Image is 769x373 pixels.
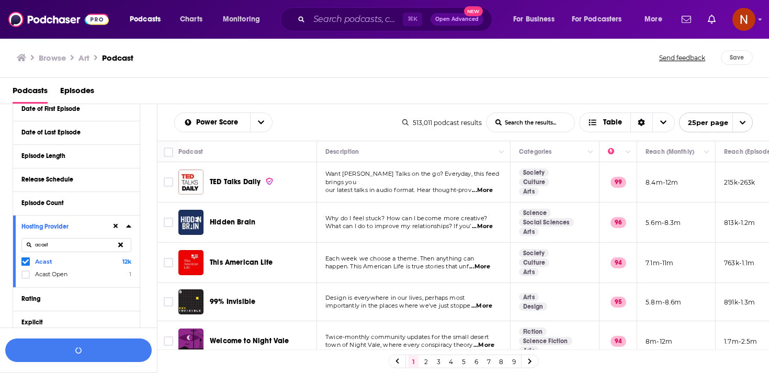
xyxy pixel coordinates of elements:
a: Arts [519,187,539,196]
a: Design [519,302,547,311]
div: Episode Length [21,152,125,160]
div: Search podcasts, credits, & more... [290,7,502,31]
span: For Business [513,12,555,27]
div: Power Score [608,145,623,158]
span: Toggle select row [164,218,173,227]
a: Welcome to Night Vale [210,336,289,346]
a: 6 [471,355,481,368]
input: Search Hosting Provider... [21,238,131,252]
button: open menu [216,11,274,28]
span: This American Life [210,258,273,267]
span: Want [PERSON_NAME] Talks on the go? Everyday, this feed brings you [325,170,499,186]
div: Rating [21,295,125,302]
span: Why do I feel stuck? How can I become more creative? [325,214,487,222]
span: ...More [472,186,493,195]
span: Logged in as AdelNBM [732,8,755,31]
button: Open AdvancedNew [431,13,483,26]
p: 7.1m-11m [646,258,673,267]
div: 513,011 podcast results [402,119,482,127]
span: Toggle select row [164,258,173,267]
a: 1 [408,355,419,368]
p: 1.7m-2.5m [724,337,757,346]
p: 94 [610,257,626,268]
p: 94 [610,336,626,346]
span: ...More [473,341,494,349]
h2: Choose List sort [174,112,273,132]
a: 4 [446,355,456,368]
button: Send feedback [656,50,708,65]
a: Welcome to Night Vale [178,329,203,354]
span: Welcome to Night Vale [210,336,289,345]
a: Culture [519,258,549,267]
span: 1 [129,270,131,278]
a: Podcasts [13,82,48,104]
span: ...More [471,302,492,310]
button: Show profile menu [732,8,755,31]
div: Episode Count [21,199,125,207]
img: Hidden Brain [178,210,203,235]
span: Monitoring [223,12,260,27]
span: Twice-monthly community updates for the small desert [325,333,489,341]
a: 3 [433,355,444,368]
span: For Podcasters [572,12,622,27]
div: Reach (Monthly) [646,145,694,158]
a: Podchaser - Follow, Share and Rate Podcasts [8,9,109,29]
span: Design is everywhere in our lives, perhaps most [325,294,465,301]
span: Hidden Brain [210,218,255,227]
button: open menu [679,112,753,132]
button: Episode Count [21,196,131,209]
p: 99 [610,177,626,187]
button: open menu [506,11,568,28]
div: Description [325,145,359,158]
div: Release Schedule [21,176,125,183]
button: open menu [637,11,675,28]
button: Column Actions [622,146,635,159]
p: 5.6m-8.3m [646,218,681,227]
span: Acast [35,258,52,265]
p: 813k-1.2m [724,218,755,227]
a: Science Fiction [519,337,572,345]
div: Hosting Provider [21,223,105,230]
a: Culture [519,178,549,186]
h3: Podcast [102,53,133,63]
a: Science [519,209,551,217]
a: 99% Invisible [210,297,255,307]
span: Charts [180,12,202,27]
a: Charts [173,11,209,28]
a: Episodes [60,82,94,104]
span: importantly in the places where we've just stoppe [325,302,470,309]
span: happen. This American Life is true stories that unf [325,263,469,270]
button: Column Actions [495,146,508,159]
a: 8 [496,355,506,368]
span: What can I do to improve my relationships? If you’ [325,222,471,230]
a: 5 [458,355,469,368]
button: Choose View [579,112,675,132]
span: 99% Invisible [210,297,255,306]
a: Arts [519,346,539,355]
button: Release Schedule [21,173,131,186]
a: Browse [39,53,66,63]
a: 9 [508,355,519,368]
div: Date of Last Episode [21,129,125,136]
p: 96 [610,217,626,228]
button: Rating [21,292,131,305]
a: Show notifications dropdown [704,10,720,28]
span: ...More [469,263,490,271]
a: This American Life [210,257,273,268]
a: Society [519,168,549,177]
a: Show notifications dropdown [677,10,695,28]
button: open menu [250,113,272,132]
span: town of Night Vale, where every conspiracy theory [325,341,472,348]
span: our latest talks in audio format. Hear thought-prov [325,186,471,194]
span: ...More [472,222,493,231]
button: open menu [175,119,250,126]
button: Hosting Provider [21,220,111,233]
span: Open Advanced [435,17,479,22]
a: 7 [483,355,494,368]
p: 8m-12m [646,337,672,346]
button: Explicit [21,315,131,329]
p: 891k-1.3m [724,298,755,307]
